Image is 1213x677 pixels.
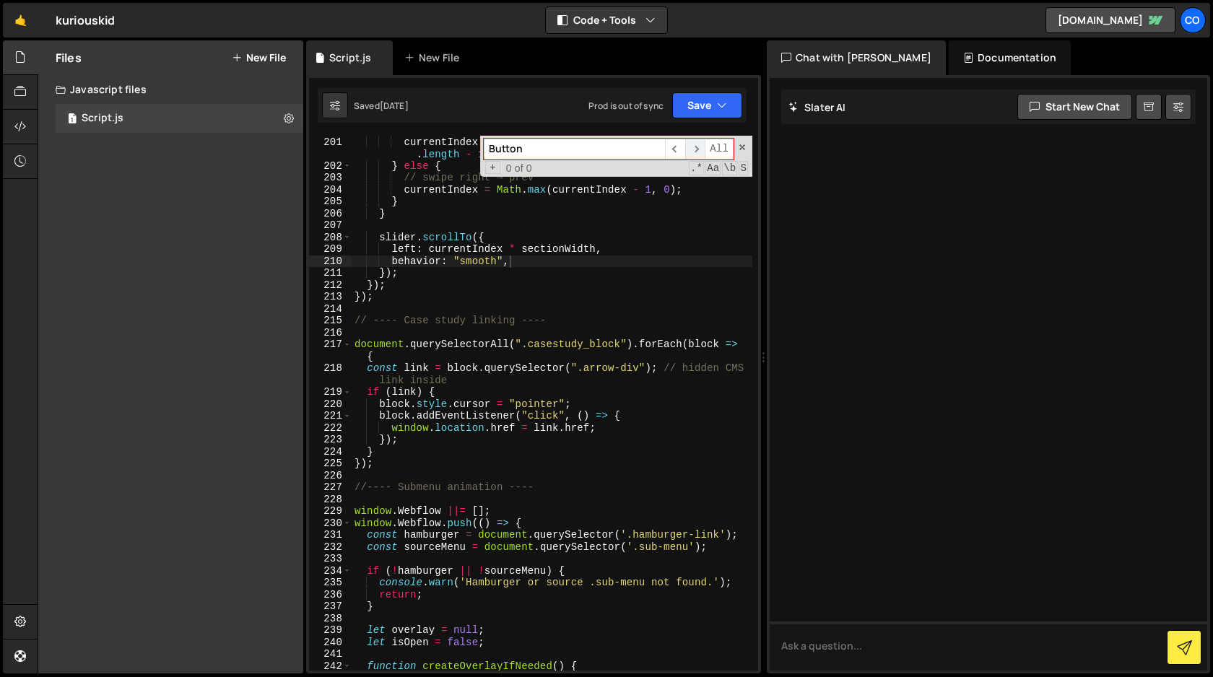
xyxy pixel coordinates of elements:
a: 🤙 [3,3,38,38]
div: 216 [309,327,352,339]
div: 241 [309,648,352,660]
span: Search In Selection [739,161,748,175]
button: New File [232,52,286,64]
div: Saved [354,100,409,112]
span: Toggle Replace mode [485,161,500,175]
div: 234 [309,565,352,577]
div: 237 [309,600,352,613]
div: 219 [309,386,352,398]
span: CaseSensitive Search [705,161,721,175]
div: 204 [309,184,352,196]
div: 213 [309,291,352,303]
div: 227 [309,481,352,494]
h2: Files [56,50,82,66]
div: [DATE] [380,100,409,112]
div: 228 [309,494,352,506]
button: Code + Tools [546,7,667,33]
div: 208 [309,232,352,244]
div: 226 [309,470,352,482]
div: 231 [309,529,352,541]
div: 220 [309,398,352,411]
div: 235 [309,577,352,589]
span: 1 [68,114,77,126]
a: Co [1180,7,1206,33]
div: 233 [309,553,352,565]
div: 203 [309,172,352,184]
div: 205 [309,196,352,208]
div: Chat with [PERSON_NAME] [767,40,946,75]
div: Documentation [949,40,1071,75]
h2: Slater AI [788,100,846,114]
div: 238 [309,613,352,625]
div: 201 [309,136,352,160]
div: 214 [309,303,352,315]
button: Save [672,92,742,118]
input: Search for [484,139,665,160]
div: 221 [309,410,352,422]
div: New File [404,51,465,65]
div: 242 [309,660,352,673]
div: 229 [309,505,352,517]
div: Prod is out of sync [588,100,664,112]
span: ​ [665,139,685,160]
span: 0 of 0 [500,162,538,175]
div: Script.js [82,112,123,125]
div: 232 [309,541,352,554]
span: Alt-Enter [705,139,734,160]
div: 225 [309,458,352,470]
div: 236 [309,589,352,601]
div: kuriouskid [56,12,116,29]
span: RegExp Search [689,161,704,175]
div: 230 [309,517,352,530]
div: 223 [309,434,352,446]
a: [DOMAIN_NAME] [1045,7,1175,33]
div: 217 [309,338,352,362]
div: 210 [309,255,352,268]
div: 202 [309,160,352,172]
div: 16633/45317.js [56,104,303,133]
div: 207 [309,219,352,232]
div: 239 [309,624,352,637]
span: ​ [685,139,705,160]
div: 222 [309,422,352,434]
span: Whole Word Search [722,161,737,175]
div: 215 [309,315,352,327]
div: 218 [309,362,352,386]
div: 206 [309,208,352,220]
div: 224 [309,446,352,458]
div: Script.js [329,51,371,65]
div: 212 [309,279,352,292]
div: 211 [309,267,352,279]
div: 209 [309,243,352,255]
div: Javascript files [38,75,303,104]
button: Start new chat [1017,94,1132,120]
div: 240 [309,637,352,649]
